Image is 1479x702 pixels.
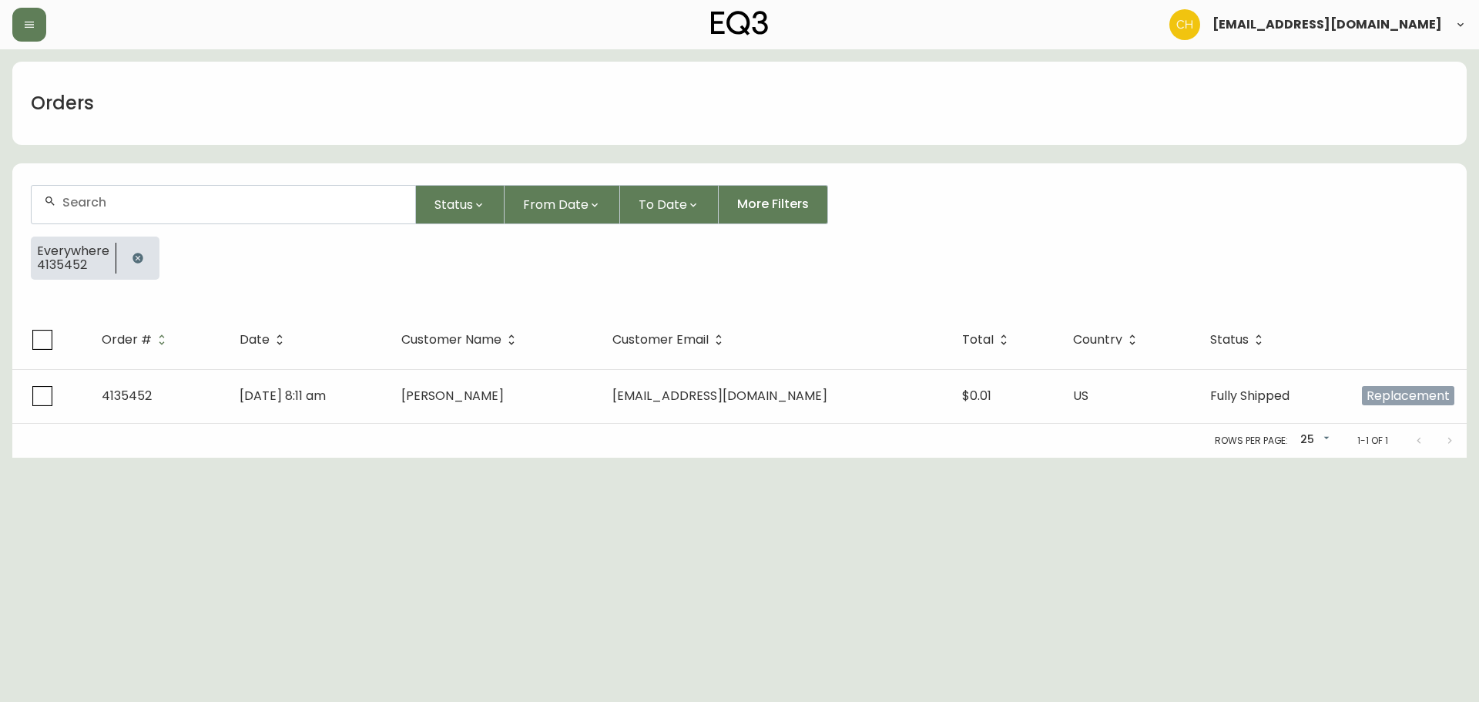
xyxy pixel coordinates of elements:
[620,185,719,224] button: To Date
[962,333,1014,347] span: Total
[1357,434,1388,448] p: 1-1 of 1
[1073,387,1088,405] span: US
[737,196,809,213] span: More Filters
[719,185,828,224] button: More Filters
[434,195,473,214] span: Status
[1210,387,1290,405] span: Fully Shipped
[102,333,172,347] span: Order #
[401,335,501,344] span: Customer Name
[1210,335,1249,344] span: Status
[639,195,687,214] span: To Date
[711,11,768,35] img: logo
[416,185,505,224] button: Status
[612,333,729,347] span: Customer Email
[37,258,109,272] span: 4135452
[1362,386,1454,405] span: Replacement
[62,195,403,210] input: Search
[401,387,504,405] span: [PERSON_NAME]
[240,387,326,405] span: [DATE] 8:11 am
[505,185,620,224] button: From Date
[1169,9,1200,40] img: 6288462cea190ebb98a2c2f3c744dd7e
[612,335,709,344] span: Customer Email
[102,335,152,344] span: Order #
[1073,333,1142,347] span: Country
[962,335,994,344] span: Total
[523,195,589,214] span: From Date
[1210,333,1269,347] span: Status
[102,387,152,405] span: 4135452
[31,90,94,116] h1: Orders
[612,387,827,405] span: [EMAIL_ADDRESS][DOMAIN_NAME]
[1215,434,1288,448] p: Rows per page:
[1073,335,1122,344] span: Country
[240,333,290,347] span: Date
[1212,18,1442,31] span: [EMAIL_ADDRESS][DOMAIN_NAME]
[1294,428,1333,453] div: 25
[962,387,991,405] span: $0.01
[401,333,522,347] span: Customer Name
[37,244,109,258] span: Everywhere
[240,335,270,344] span: Date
